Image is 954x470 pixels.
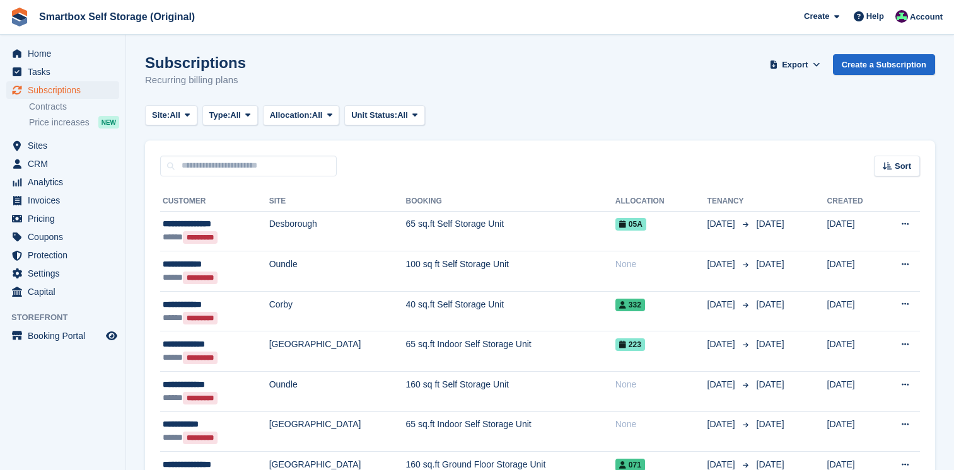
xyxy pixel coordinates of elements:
[29,115,119,129] a: Price increases NEW
[397,109,408,122] span: All
[707,378,738,391] span: [DATE]
[707,258,738,271] span: [DATE]
[757,219,784,229] span: [DATE]
[28,45,103,62] span: Home
[28,81,103,99] span: Subscriptions
[98,116,119,129] div: NEW
[757,259,784,269] span: [DATE]
[707,418,738,431] span: [DATE]
[209,109,231,122] span: Type:
[269,331,406,372] td: [GEOGRAPHIC_DATA]
[269,291,406,331] td: Corby
[160,192,269,212] th: Customer
[615,258,707,271] div: None
[6,173,119,191] a: menu
[170,109,180,122] span: All
[707,298,738,311] span: [DATE]
[28,246,103,264] span: Protection
[29,117,90,129] span: Price increases
[263,105,340,126] button: Allocation: All
[895,160,911,173] span: Sort
[757,419,784,429] span: [DATE]
[28,173,103,191] span: Analytics
[269,411,406,452] td: [GEOGRAPHIC_DATA]
[312,109,323,122] span: All
[28,283,103,301] span: Capital
[28,192,103,209] span: Invoices
[615,218,646,231] span: 05A
[6,283,119,301] a: menu
[833,54,935,75] a: Create a Subscription
[707,338,738,351] span: [DATE]
[782,59,808,71] span: Export
[344,105,424,126] button: Unit Status: All
[827,372,881,412] td: [DATE]
[615,418,707,431] div: None
[615,338,645,351] span: 223
[34,6,200,27] a: Smartbox Self Storage (Original)
[145,105,197,126] button: Site: All
[910,11,943,23] span: Account
[269,372,406,412] td: Oundle
[707,192,752,212] th: Tenancy
[145,73,246,88] p: Recurring billing plans
[104,328,119,343] a: Preview store
[269,251,406,292] td: Oundle
[6,155,119,173] a: menu
[11,311,125,324] span: Storefront
[615,192,707,212] th: Allocation
[28,327,103,345] span: Booking Portal
[6,81,119,99] a: menu
[827,411,881,452] td: [DATE]
[827,251,881,292] td: [DATE]
[804,10,829,23] span: Create
[406,192,615,212] th: Booking
[230,109,241,122] span: All
[269,192,406,212] th: Site
[406,291,615,331] td: 40 sq.ft Self Storage Unit
[406,372,615,412] td: 160 sq ft Self Storage Unit
[6,265,119,282] a: menu
[6,327,119,345] a: menu
[28,210,103,227] span: Pricing
[866,10,884,23] span: Help
[145,54,246,71] h1: Subscriptions
[827,211,881,251] td: [DATE]
[6,192,119,209] a: menu
[28,228,103,246] span: Coupons
[28,63,103,81] span: Tasks
[29,101,119,113] a: Contracts
[28,137,103,154] span: Sites
[10,8,29,26] img: stora-icon-8386f47178a22dfd0bd8f6a31ec36ba5ce8667c1dd55bd0f319d3a0aa187defe.svg
[767,54,823,75] button: Export
[6,63,119,81] a: menu
[406,251,615,292] td: 100 sq ft Self Storage Unit
[152,109,170,122] span: Site:
[351,109,397,122] span: Unit Status:
[406,411,615,452] td: 65 sq.ft Indoor Self Storage Unit
[6,228,119,246] a: menu
[202,105,258,126] button: Type: All
[28,265,103,282] span: Settings
[757,339,784,349] span: [DATE]
[827,331,881,372] td: [DATE]
[827,291,881,331] td: [DATE]
[270,109,312,122] span: Allocation:
[757,299,784,309] span: [DATE]
[615,378,707,391] div: None
[6,246,119,264] a: menu
[406,211,615,251] td: 65 sq.ft Self Storage Unit
[707,217,738,231] span: [DATE]
[827,192,881,212] th: Created
[6,137,119,154] a: menu
[615,299,645,311] span: 332
[6,210,119,227] a: menu
[895,10,908,23] img: Alex Selenitsas
[28,155,103,173] span: CRM
[6,45,119,62] a: menu
[406,331,615,372] td: 65 sq.ft Indoor Self Storage Unit
[757,459,784,469] span: [DATE]
[757,379,784,389] span: [DATE]
[269,211,406,251] td: Desborough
